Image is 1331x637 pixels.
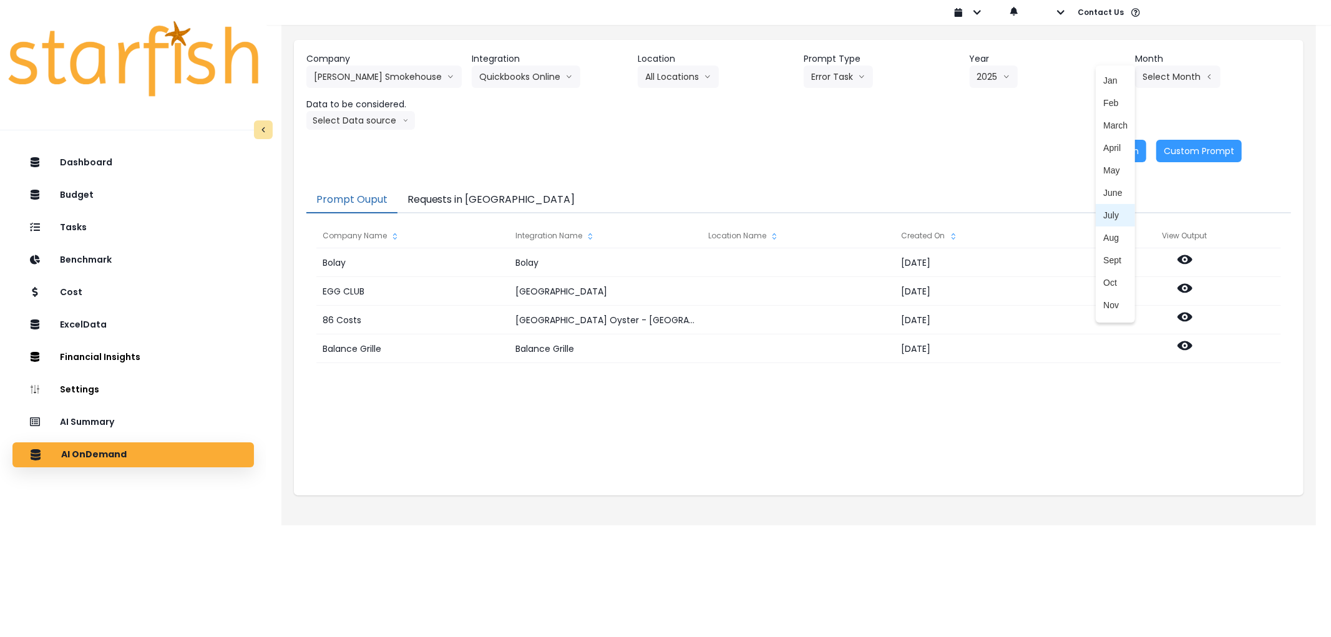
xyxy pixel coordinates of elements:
[970,52,1126,66] header: Year
[1103,231,1128,244] span: Aug
[509,277,701,306] div: [GEOGRAPHIC_DATA]
[60,417,114,427] p: AI Summary
[638,52,794,66] header: Location
[1103,119,1128,132] span: March
[1096,66,1135,323] ul: Select Montharrow left line
[60,190,94,200] p: Budget
[472,66,580,88] button: Quickbooks Onlinearrow down line
[895,223,1088,248] div: Created On
[1103,164,1128,177] span: May
[804,66,873,88] button: Error Taskarrow down line
[1103,97,1128,109] span: Feb
[316,334,509,363] div: Balance Grille
[12,410,254,435] button: AI Summary
[509,223,701,248] div: Integration Name
[61,449,127,460] p: AI OnDemand
[12,248,254,273] button: Benchmark
[306,66,462,88] button: [PERSON_NAME] Smokehousearrow down line
[1088,223,1281,248] div: View Output
[895,277,1088,306] div: [DATE]
[804,52,960,66] header: Prompt Type
[306,187,397,213] button: Prompt Ouput
[12,442,254,467] button: AI OnDemand
[306,98,462,111] header: Data to be considered.
[12,215,254,240] button: Tasks
[1103,74,1128,87] span: Jan
[1206,71,1213,83] svg: arrow left line
[1103,187,1128,199] span: June
[895,248,1088,277] div: [DATE]
[895,306,1088,334] div: [DATE]
[60,157,112,168] p: Dashboard
[1103,254,1128,266] span: Sept
[316,248,509,277] div: Bolay
[565,71,573,83] svg: arrow down line
[702,223,894,248] div: Location Name
[1003,71,1010,83] svg: arrow down line
[1135,52,1291,66] header: Month
[858,71,865,83] svg: arrow down line
[402,114,409,127] svg: arrow down line
[12,150,254,175] button: Dashboard
[1103,142,1128,154] span: April
[60,319,107,330] p: ExcelData
[12,183,254,208] button: Budget
[585,231,595,241] svg: sort
[12,280,254,305] button: Cost
[1135,66,1221,88] button: Select Montharrow left line
[970,66,1018,88] button: 2025arrow down line
[316,306,509,334] div: 86 Costs
[638,66,719,88] button: All Locationsarrow down line
[60,255,112,265] p: Benchmark
[895,334,1088,363] div: [DATE]
[1103,209,1128,221] span: July
[60,287,82,298] p: Cost
[472,52,628,66] header: Integration
[12,345,254,370] button: Financial Insights
[447,71,454,83] svg: arrow down line
[306,52,462,66] header: Company
[509,248,701,277] div: Bolay
[316,277,509,306] div: EGG CLUB
[704,71,711,83] svg: arrow down line
[397,187,585,213] button: Requests in [GEOGRAPHIC_DATA]
[1156,140,1242,162] button: Custom Prompt
[948,231,958,241] svg: sort
[60,222,87,233] p: Tasks
[1103,276,1128,289] span: Oct
[769,231,779,241] svg: sort
[509,306,701,334] div: [GEOGRAPHIC_DATA] Oyster - [GEOGRAPHIC_DATA]
[316,223,509,248] div: Company Name
[12,313,254,338] button: ExcelData
[509,334,701,363] div: Balance Grille
[12,377,254,402] button: Settings
[390,231,400,241] svg: sort
[306,111,415,130] button: Select Data sourcearrow down line
[1103,299,1128,311] span: Nov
